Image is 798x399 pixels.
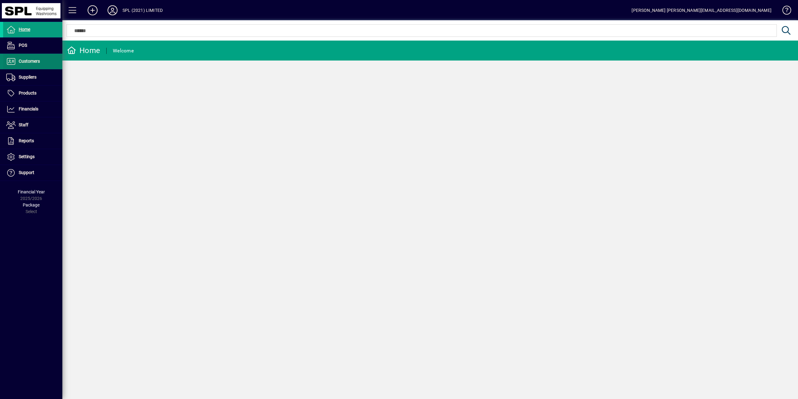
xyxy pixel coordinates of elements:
[3,54,62,69] a: Customers
[19,106,38,111] span: Financials
[19,154,35,159] span: Settings
[19,122,28,127] span: Staff
[23,202,40,207] span: Package
[18,189,45,194] span: Financial Year
[19,27,30,32] span: Home
[83,5,103,16] button: Add
[3,38,62,53] a: POS
[3,149,62,165] a: Settings
[3,70,62,85] a: Suppliers
[3,133,62,149] a: Reports
[103,5,123,16] button: Profile
[19,59,40,64] span: Customers
[19,75,36,80] span: Suppliers
[19,90,36,95] span: Products
[3,117,62,133] a: Staff
[3,85,62,101] a: Products
[19,138,34,143] span: Reports
[778,1,790,22] a: Knowledge Base
[19,43,27,48] span: POS
[3,101,62,117] a: Financials
[3,165,62,181] a: Support
[123,5,163,15] div: SPL (2021) LIMITED
[113,46,134,56] div: Welcome
[19,170,34,175] span: Support
[67,46,100,56] div: Home
[632,5,772,15] div: [PERSON_NAME] [PERSON_NAME][EMAIL_ADDRESS][DOMAIN_NAME]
